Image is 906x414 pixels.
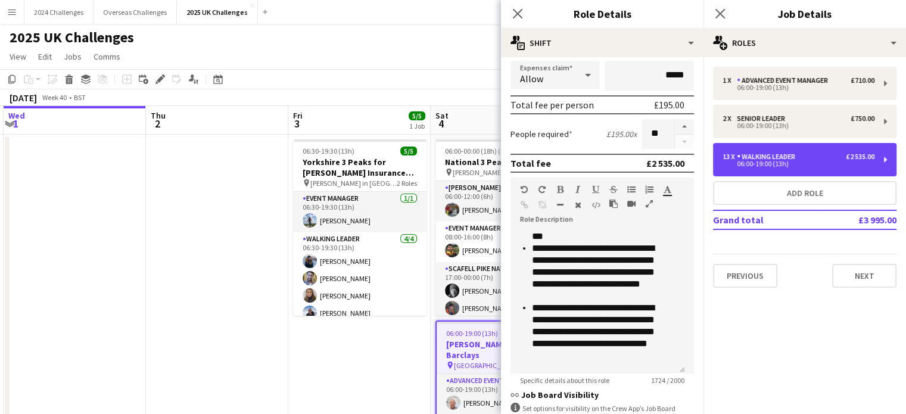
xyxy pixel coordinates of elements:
[434,117,449,130] span: 4
[24,1,94,24] button: 2024 Challenges
[609,185,618,194] button: Strikethrough
[646,157,684,169] div: £2 535.00
[291,117,303,130] span: 3
[89,49,125,64] a: Comms
[94,1,177,24] button: Overseas Challenges
[454,361,519,370] span: [GEOGRAPHIC_DATA]
[723,85,874,91] div: 06:00-19:00 (13h)
[574,200,582,210] button: Clear Formatting
[591,185,600,194] button: Underline
[293,232,426,325] app-card-role: Walking Leader4/406:30-19:30 (13h)[PERSON_NAME][PERSON_NAME][PERSON_NAME][PERSON_NAME]
[520,185,528,194] button: Undo
[713,181,896,205] button: Add role
[445,147,515,155] span: 06:00-00:00 (18h) (Sun)
[435,139,569,316] app-job-card: 06:00-00:00 (18h) (Sun)4/4National 3 Peaks [PERSON_NAME], Scafell Pike and Snowdon3 Roles[PERSON_...
[723,152,737,161] div: 13 x
[851,76,874,85] div: £710.00
[435,157,569,167] h3: National 3 Peaks
[510,129,572,139] label: People required
[293,110,303,121] span: Fri
[737,152,800,161] div: Walking Leader
[723,114,737,123] div: 2 x
[177,1,258,24] button: 2025 UK Challenges
[556,200,564,210] button: Horizontal Line
[723,123,874,129] div: 06:00-19:00 (13h)
[645,199,653,208] button: Fullscreen
[151,110,166,121] span: Thu
[510,376,619,385] span: Specific details about this role
[606,129,637,139] div: £195.00 x
[5,49,31,64] a: View
[851,114,874,123] div: £750.00
[737,76,833,85] div: Advanced Event Manager
[520,73,543,85] span: Allow
[846,152,874,161] div: £2 535.00
[821,210,896,229] td: £3 995.00
[675,119,694,135] button: Increase
[7,117,25,130] span: 1
[10,51,26,62] span: View
[310,179,397,188] span: [PERSON_NAME] in [GEOGRAPHIC_DATA]
[663,185,671,194] button: Text Color
[39,93,69,102] span: Week 40
[400,147,417,155] span: 5/5
[293,139,426,316] app-job-card: 06:30-19:30 (13h)5/5Yorkshire 3 Peaks for [PERSON_NAME] Insurance Group [PERSON_NAME] in [GEOGRAP...
[293,192,426,232] app-card-role: Event Manager1/106:30-19:30 (13h)[PERSON_NAME]
[627,185,636,194] button: Unordered List
[723,76,737,85] div: 1 x
[501,29,703,57] div: Shift
[645,185,653,194] button: Ordered List
[437,339,568,360] h3: [PERSON_NAME]'s Way for Barclays
[737,114,790,123] div: Senior Leader
[303,147,354,155] span: 06:30-19:30 (13h)
[64,51,82,62] span: Jobs
[627,199,636,208] button: Insert video
[501,6,703,21] h3: Role Details
[713,210,821,229] td: Grand total
[435,181,569,222] app-card-role: [PERSON_NAME] National 3 Peaks Walking Leader1/106:00-12:00 (6h)[PERSON_NAME]
[510,403,694,414] div: Set options for visibility on the Crew App’s Job Board
[453,168,539,177] span: [PERSON_NAME], Scafell Pike and Snowdon
[149,117,166,130] span: 2
[609,199,618,208] button: Paste as plain text
[59,49,86,64] a: Jobs
[74,93,86,102] div: BST
[38,51,52,62] span: Edit
[94,51,120,62] span: Comms
[33,49,57,64] a: Edit
[397,179,417,188] span: 2 Roles
[8,110,25,121] span: Wed
[10,92,37,104] div: [DATE]
[642,376,694,385] span: 1724 / 2000
[574,185,582,194] button: Italic
[510,157,551,169] div: Total fee
[409,122,425,130] div: 1 Job
[654,99,684,111] div: £195.00
[591,200,600,210] button: HTML Code
[435,262,569,320] app-card-role: Scafell Pike National 3 Peaks Walking Leader2/217:00-00:00 (7h)[PERSON_NAME][PERSON_NAME]
[703,29,906,57] div: Roles
[10,29,134,46] h1: 2025 UK Challenges
[510,99,594,111] div: Total fee per person
[435,222,569,262] app-card-role: Event Manager1/108:00-16:00 (8h)[PERSON_NAME]
[713,264,777,288] button: Previous
[723,161,874,167] div: 06:00-19:00 (13h)
[409,111,425,120] span: 5/5
[703,6,906,21] h3: Job Details
[538,185,546,194] button: Redo
[510,390,694,400] h3: Job Board Visibility
[446,329,498,338] span: 06:00-19:00 (13h)
[435,110,449,121] span: Sat
[832,264,896,288] button: Next
[293,157,426,178] h3: Yorkshire 3 Peaks for [PERSON_NAME] Insurance Group
[556,185,564,194] button: Bold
